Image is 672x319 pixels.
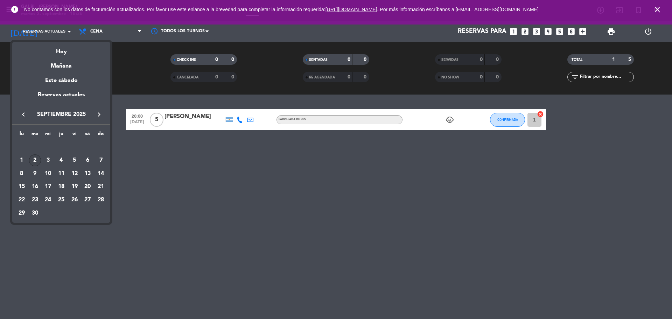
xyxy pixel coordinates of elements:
[68,167,81,180] td: 12 de septiembre de 2025
[29,207,41,219] div: 30
[30,110,93,119] span: septiembre 2025
[15,180,28,193] td: 15 de septiembre de 2025
[68,180,81,193] td: 19 de septiembre de 2025
[81,193,94,207] td: 27 de septiembre de 2025
[93,110,105,119] button: keyboard_arrow_right
[81,180,94,193] td: 20 de septiembre de 2025
[68,130,81,141] th: viernes
[15,130,28,141] th: lunes
[69,168,80,180] div: 12
[55,154,68,167] td: 4 de septiembre de 2025
[95,110,103,119] i: keyboard_arrow_right
[94,167,107,180] td: 14 de septiembre de 2025
[28,193,42,207] td: 23 de septiembre de 2025
[12,90,110,105] div: Reservas actuales
[94,180,107,193] td: 21 de septiembre de 2025
[41,154,55,167] td: 3 de septiembre de 2025
[55,180,68,193] td: 18 de septiembre de 2025
[15,154,28,167] td: 1 de septiembre de 2025
[42,194,54,206] div: 24
[28,130,42,141] th: martes
[55,154,67,166] div: 4
[82,181,93,193] div: 20
[28,207,42,220] td: 30 de septiembre de 2025
[16,207,28,219] div: 29
[15,193,28,207] td: 22 de septiembre de 2025
[29,181,41,193] div: 16
[29,168,41,180] div: 9
[95,168,107,180] div: 14
[42,168,54,180] div: 10
[12,56,110,71] div: Mañana
[55,168,67,180] div: 11
[69,154,80,166] div: 5
[17,110,30,119] button: keyboard_arrow_left
[42,154,54,166] div: 3
[16,168,28,180] div: 8
[82,194,93,206] div: 27
[42,181,54,193] div: 17
[95,194,107,206] div: 28
[12,42,110,56] div: Hoy
[29,154,41,166] div: 2
[15,207,28,220] td: 29 de septiembre de 2025
[68,154,81,167] td: 5 de septiembre de 2025
[94,193,107,207] td: 28 de septiembre de 2025
[55,194,67,206] div: 25
[28,167,42,180] td: 9 de septiembre de 2025
[28,154,42,167] td: 2 de septiembre de 2025
[69,194,80,206] div: 26
[41,130,55,141] th: miércoles
[69,181,80,193] div: 19
[19,110,28,119] i: keyboard_arrow_left
[16,154,28,166] div: 1
[41,167,55,180] td: 10 de septiembre de 2025
[68,193,81,207] td: 26 de septiembre de 2025
[82,154,93,166] div: 6
[82,168,93,180] div: 13
[55,167,68,180] td: 11 de septiembre de 2025
[15,140,107,154] td: SEP.
[12,71,110,90] div: Este sábado
[81,154,94,167] td: 6 de septiembre de 2025
[15,167,28,180] td: 8 de septiembre de 2025
[55,181,67,193] div: 18
[95,154,107,166] div: 7
[94,130,107,141] th: domingo
[55,193,68,207] td: 25 de septiembre de 2025
[28,180,42,193] td: 16 de septiembre de 2025
[94,154,107,167] td: 7 de septiembre de 2025
[16,181,28,193] div: 15
[41,193,55,207] td: 24 de septiembre de 2025
[95,181,107,193] div: 21
[81,130,94,141] th: sábado
[29,194,41,206] div: 23
[55,130,68,141] th: jueves
[16,194,28,206] div: 22
[41,180,55,193] td: 17 de septiembre de 2025
[81,167,94,180] td: 13 de septiembre de 2025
